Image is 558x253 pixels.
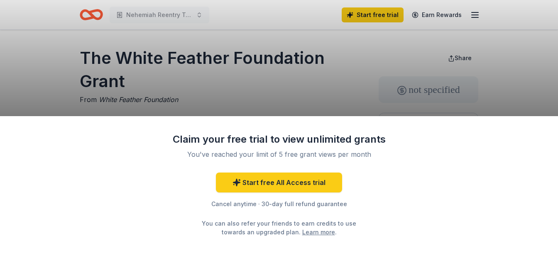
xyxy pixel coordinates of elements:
div: You can also refer your friends to earn credits to use towards an upgraded plan. . [194,219,364,236]
div: Cancel anytime · 30-day full refund guarantee [171,199,387,209]
div: Claim your free trial to view unlimited grants [171,133,387,146]
a: Learn more [302,228,335,236]
a: Start free All Access trial [216,173,342,192]
div: You've reached your limit of 5 free grant views per month [181,149,377,159]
